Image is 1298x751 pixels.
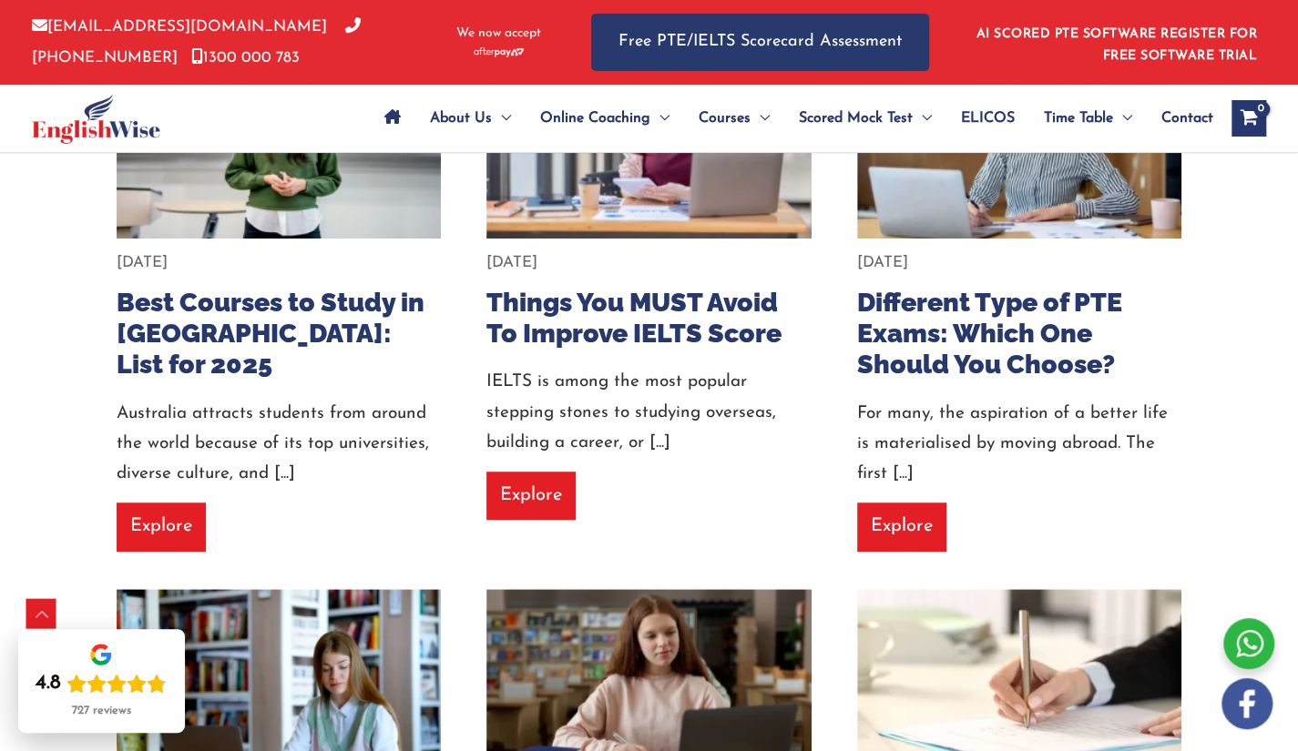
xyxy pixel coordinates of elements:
span: Menu Toggle [913,86,932,150]
img: cropped-ew-logo [32,94,160,144]
span: [DATE] [857,255,908,270]
a: 1300 000 783 [191,50,300,66]
span: ELICOS [961,86,1015,150]
nav: Site Navigation: Main Menu [370,86,1213,150]
div: 4.8 [36,671,61,696]
a: Things You MUST Avoid To Improve IELTS Score [486,287,782,349]
span: Contact [1161,86,1213,150]
div: IELTS is among the most popular stepping stones to studying overseas, building a career, or [...] [486,367,812,458]
a: Free PTE/IELTS Scorecard Assessment [591,14,929,71]
img: Afterpay-Logo [474,47,524,57]
span: We now accept [456,25,541,43]
a: AI SCORED PTE SOFTWARE REGISTER FOR FREE SOFTWARE TRIAL [976,27,1258,63]
span: Scored Mock Test [799,86,913,150]
span: Menu Toggle [1113,86,1132,150]
a: Different Type of PTE Exams: Which One Should You Choose? [857,287,1122,380]
aside: Header Widget 1 [966,13,1266,72]
a: CoursesMenu Toggle [684,86,784,150]
a: Scored Mock TestMenu Toggle [784,86,946,150]
div: Rating: 4.8 out of 5 [36,671,167,696]
a: View Shopping Cart, empty [1232,100,1266,137]
a: Explore [857,502,946,551]
img: white-facebook.png [1221,678,1272,729]
a: [EMAIL_ADDRESS][DOMAIN_NAME] [32,19,327,35]
a: Online CoachingMenu Toggle [526,86,684,150]
a: Explore [117,502,206,551]
span: Online Coaching [540,86,650,150]
a: [PHONE_NUMBER] [32,19,361,65]
a: Time TableMenu Toggle [1029,86,1147,150]
span: Time Table [1044,86,1113,150]
span: Courses [699,86,751,150]
span: About Us [430,86,492,150]
span: [DATE] [117,255,168,270]
span: Menu Toggle [650,86,669,150]
span: Menu Toggle [751,86,770,150]
span: Menu Toggle [492,86,511,150]
a: Contact [1147,86,1213,150]
a: Best Courses to Study in [GEOGRAPHIC_DATA]: List for 2025 [117,287,424,380]
a: Explore [486,472,576,520]
div: Australia attracts students from around the world because of its top universities, diverse cultur... [117,399,442,490]
div: 727 reviews [72,704,131,718]
span: [DATE] [486,255,537,270]
div: For many, the aspiration of a better life is materialised by moving abroad. The first [...] [857,399,1182,490]
a: About UsMenu Toggle [415,86,526,150]
a: ELICOS [946,86,1029,150]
